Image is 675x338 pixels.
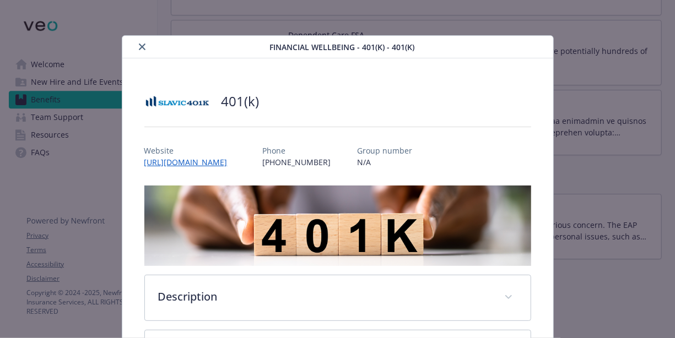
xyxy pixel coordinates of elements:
[263,156,331,168] p: [PHONE_NUMBER]
[263,145,331,156] p: Phone
[222,92,260,111] h2: 401(k)
[358,145,413,156] p: Group number
[269,41,414,53] span: Financial Wellbeing - 401(k) - 401(k)
[144,85,210,118] img: Slavic 401k
[145,275,531,320] div: Description
[136,40,149,53] button: close
[144,157,236,167] a: [URL][DOMAIN_NAME]
[144,186,531,266] img: banner
[158,288,491,305] p: Description
[358,156,413,168] p: N/A
[144,145,236,156] p: Website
